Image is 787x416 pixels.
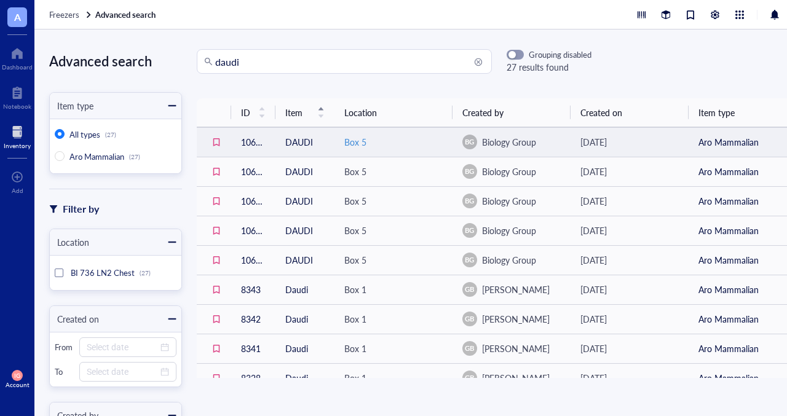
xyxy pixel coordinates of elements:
[482,372,550,384] span: [PERSON_NAME]
[482,342,550,355] span: [PERSON_NAME]
[231,157,275,186] td: 10661
[275,157,334,186] td: DAUDI
[129,153,140,160] div: (27)
[275,275,334,304] td: Daudi
[344,165,366,178] div: Box 5
[95,9,158,20] a: Advanced search
[87,365,158,379] input: Select date
[507,60,591,74] div: 27 results found
[14,372,20,379] span: IG
[465,167,475,177] span: BG
[3,103,31,110] div: Notebook
[275,334,334,363] td: Daudi
[275,304,334,334] td: Daudi
[241,106,251,119] span: ID
[231,304,275,334] td: 8342
[465,137,475,147] span: BG
[63,201,99,217] div: Filter by
[580,342,679,355] div: [DATE]
[4,122,31,149] a: Inventory
[275,98,334,127] th: Item
[344,342,366,355] div: Box 1
[50,235,89,249] div: Location
[50,312,99,326] div: Created on
[580,224,679,237] div: [DATE]
[140,269,151,277] div: (27)
[69,128,100,140] span: All types
[482,195,536,207] span: Biology Group
[580,312,679,326] div: [DATE]
[275,216,334,245] td: DAUDI
[50,99,93,112] div: Item type
[465,196,475,206] span: BG
[571,98,689,127] th: Created on
[465,314,475,324] span: GB
[465,343,475,354] span: GB
[231,275,275,304] td: 8343
[580,165,679,178] div: [DATE]
[3,83,31,110] a: Notebook
[344,135,366,149] div: Box 5
[12,187,23,194] div: Add
[231,363,275,393] td: 8328
[344,371,366,385] div: Box 1
[231,98,275,127] th: ID
[14,9,21,25] span: A
[344,312,366,326] div: Box 1
[275,127,334,157] td: DAUDI
[580,283,679,296] div: [DATE]
[344,224,366,237] div: Box 5
[344,283,366,296] div: Box 1
[465,255,475,265] span: BG
[465,285,475,295] span: GB
[334,98,453,127] th: Location
[69,151,124,162] span: Aro Mammalian
[231,216,275,245] td: 10659
[55,342,74,353] div: From
[285,106,310,119] span: Item
[231,127,275,157] td: 10662
[482,136,536,148] span: Biology Group
[453,98,571,127] th: Created by
[275,186,334,216] td: DAUDI
[344,253,366,267] div: Box 5
[580,135,679,149] div: [DATE]
[2,63,33,71] div: Dashboard
[105,131,116,138] div: (27)
[580,253,679,267] div: [DATE]
[71,267,135,278] span: BI 736 LN2 Chest
[275,245,334,275] td: DAUDI
[465,373,475,383] span: GB
[55,366,74,377] div: To
[275,363,334,393] td: Daudi
[482,254,536,266] span: Biology Group
[87,340,158,354] input: Select date
[49,9,79,20] span: Freezers
[231,186,275,216] td: 10660
[482,224,536,237] span: Biology Group
[580,371,679,385] div: [DATE]
[482,313,550,325] span: [PERSON_NAME]
[482,283,550,296] span: [PERSON_NAME]
[4,142,31,149] div: Inventory
[344,194,366,208] div: Box 5
[6,381,30,388] div: Account
[49,9,93,20] a: Freezers
[580,194,679,208] div: [DATE]
[2,44,33,71] a: Dashboard
[529,49,591,60] div: Grouping disabled
[231,334,275,363] td: 8341
[465,226,475,236] span: BG
[482,165,536,178] span: Biology Group
[231,245,275,275] td: 10658
[49,49,182,73] div: Advanced search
